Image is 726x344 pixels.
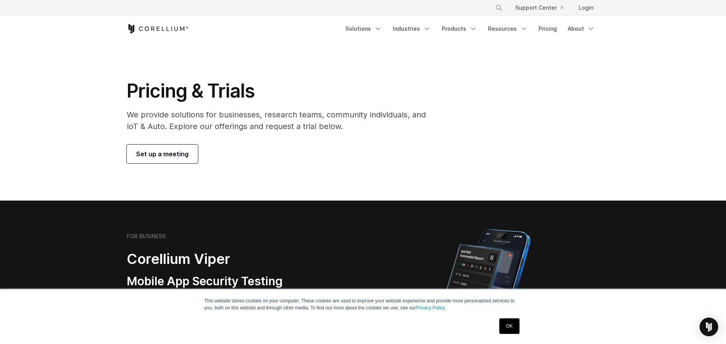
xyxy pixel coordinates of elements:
[136,149,189,159] span: Set up a meeting
[486,1,600,15] div: Navigation Menu
[499,318,519,334] a: OK
[388,22,436,36] a: Industries
[127,274,326,289] h3: Mobile App Security Testing
[127,145,198,163] a: Set up a meeting
[341,22,387,36] a: Solutions
[700,318,718,336] div: Open Intercom Messenger
[534,22,562,36] a: Pricing
[127,233,166,240] h6: FOR BUSINESS
[127,250,326,268] h2: Corellium Viper
[127,79,437,103] h1: Pricing & Trials
[127,109,437,132] p: We provide solutions for businesses, research teams, community individuals, and IoT & Auto. Explo...
[416,305,446,311] a: Privacy Policy.
[509,1,569,15] a: Support Center
[492,1,506,15] button: Search
[483,22,532,36] a: Resources
[127,24,189,33] a: Corellium Home
[437,22,482,36] a: Products
[572,1,600,15] a: Login
[563,22,600,36] a: About
[205,297,522,311] p: This website stores cookies on your computer. These cookies are used to improve your website expe...
[341,22,600,36] div: Navigation Menu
